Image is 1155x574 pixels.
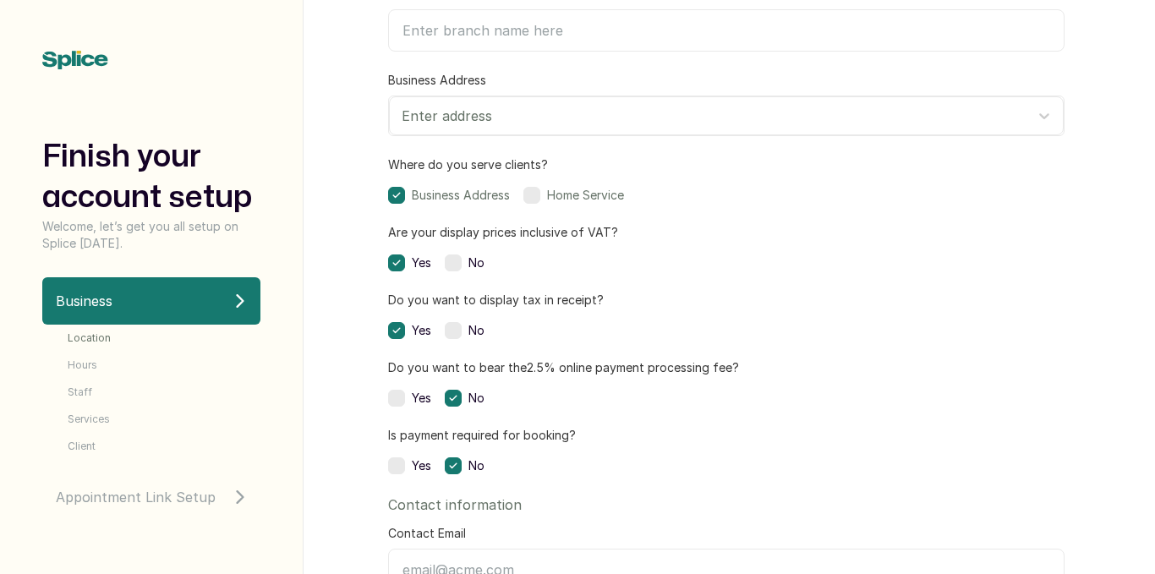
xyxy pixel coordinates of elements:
p: Welcome, let’s get you all setup on Splice [DATE]. [42,218,260,252]
span: Client [68,440,96,453]
input: Enter branch name here [388,9,1065,52]
span: Yes [412,322,431,339]
label: Do you want to display tax in receipt? [388,292,604,309]
span: Yes [412,254,431,271]
span: No [468,390,484,407]
p: Contact information [388,495,1065,525]
span: No [468,322,484,339]
span: Yes [412,457,431,474]
label: Do you want to bear the 2.5 % online payment processing fee? [388,359,739,376]
span: No [468,254,484,271]
label: Where do you serve clients? [388,156,548,173]
label: Is payment required for booking? [388,427,576,444]
span: Location [68,331,111,345]
h1: Finish your account setup [42,137,260,218]
span: Staff [68,385,92,399]
span: No [468,457,484,474]
span: Business [56,291,112,311]
span: Home Service [547,187,624,204]
span: Services [68,413,110,426]
span: Yes [412,390,431,407]
label: Contact Email [388,525,466,542]
label: Are your display prices inclusive of VAT? [388,224,618,241]
label: Business Address [388,72,486,89]
span: Business Address [412,187,510,204]
span: Appointment Link Setup [56,487,216,507]
span: Hours [68,358,97,372]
